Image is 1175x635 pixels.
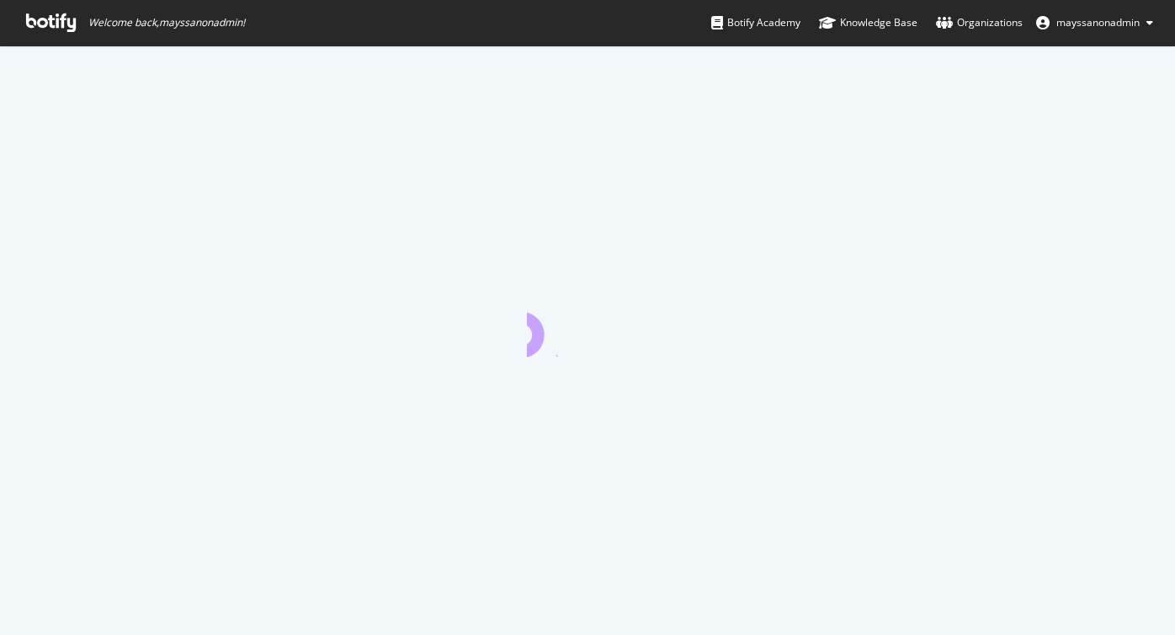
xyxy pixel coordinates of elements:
div: Botify Academy [711,14,800,31]
div: Organizations [936,14,1023,31]
span: mayssanonadmin [1056,15,1140,29]
span: Welcome back, mayssanonadmin ! [88,16,245,29]
div: Knowledge Base [819,14,917,31]
button: mayssanonadmin [1023,9,1167,36]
